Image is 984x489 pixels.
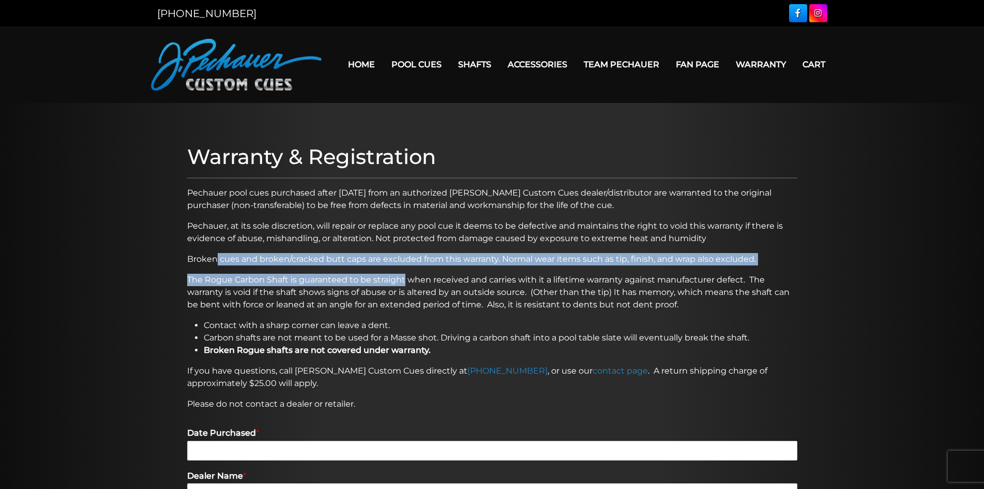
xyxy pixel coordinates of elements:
label: Date Purchased [187,428,797,439]
a: Home [340,51,383,78]
p: The Rogue Carbon Shaft is guaranteed to be straight when received and carries with it a lifetime ... [187,274,797,311]
a: [PHONE_NUMBER] [157,7,256,20]
label: Dealer Name [187,471,797,482]
p: If you have questions, call [PERSON_NAME] Custom Cues directly at , or use our . A return shippin... [187,365,797,390]
a: Fan Page [668,51,728,78]
h1: Warranty & Registration [187,144,797,169]
a: Shafts [450,51,499,78]
li: Contact with a sharp corner can leave a dent. [204,319,797,332]
p: Broken cues and broken/cracked butt caps are excluded from this warranty. Normal wear items such ... [187,253,797,265]
a: Accessories [499,51,576,78]
a: [PHONE_NUMBER] [467,366,548,376]
p: Please do not contact a dealer or retailer. [187,398,797,410]
a: contact page [593,366,648,376]
p: Pechauer pool cues purchased after [DATE] from an authorized [PERSON_NAME] Custom Cues dealer/dis... [187,187,797,212]
strong: Broken Rogue shafts are not covered under warranty. [204,345,431,355]
li: Carbon shafts are not meant to be used for a Masse shot. Driving a carbon shaft into a pool table... [204,332,797,344]
a: Team Pechauer [576,51,668,78]
p: Pechauer, at its sole discretion, will repair or replace any pool cue it deems to be defective an... [187,220,797,245]
a: Cart [794,51,834,78]
a: Warranty [728,51,794,78]
a: Pool Cues [383,51,450,78]
img: Pechauer Custom Cues [151,39,322,91]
